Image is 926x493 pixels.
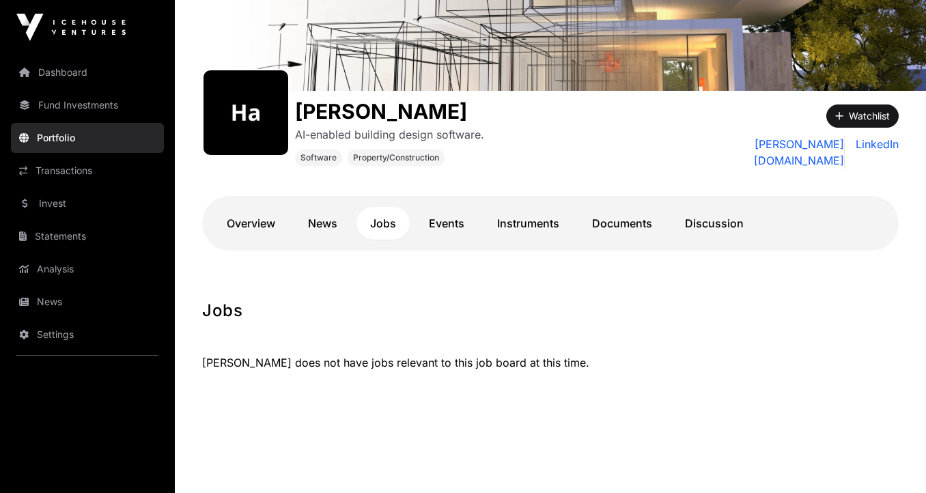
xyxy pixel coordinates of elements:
a: News [11,287,164,317]
a: Portfolio [11,123,164,153]
a: Transactions [11,156,164,186]
img: Icehouse Ventures Logo [16,14,126,41]
span: Property/Construction [353,152,439,163]
a: Jobs [356,207,410,240]
a: Statements [11,221,164,251]
a: Overview [213,207,289,240]
a: Discussion [671,207,757,240]
a: Fund Investments [11,90,164,120]
a: News [294,207,351,240]
img: harth430.png [209,76,283,150]
p: AI-enabled building design software. [295,126,484,143]
button: Watchlist [826,104,899,128]
h1: [PERSON_NAME] [295,99,484,124]
a: [PERSON_NAME][DOMAIN_NAME] [683,136,845,169]
a: Instruments [483,207,573,240]
span: Software [300,152,337,163]
h1: Jobs [202,300,899,322]
iframe: Chat Widget [858,427,926,493]
a: Settings [11,320,164,350]
a: Events [415,207,478,240]
a: Dashboard [11,57,164,87]
a: LinkedIn [850,136,899,169]
a: Invest [11,188,164,219]
a: Documents [578,207,666,240]
nav: Tabs [213,207,888,240]
p: [PERSON_NAME] does not have jobs relevant to this job board at this time. [202,338,899,371]
a: Analysis [11,254,164,284]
